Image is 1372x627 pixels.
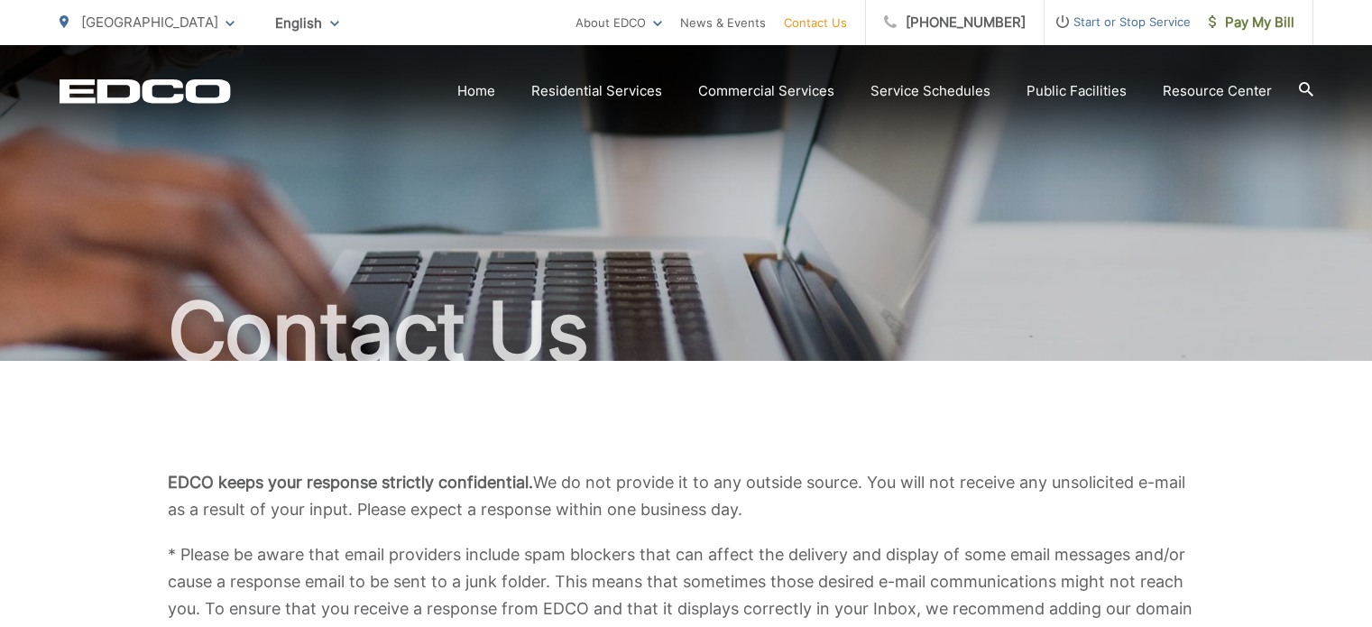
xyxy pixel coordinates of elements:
[1209,12,1294,33] span: Pay My Bill
[168,473,533,492] b: EDCO keeps your response strictly confidential.
[531,80,662,102] a: Residential Services
[60,287,1313,377] h1: Contact Us
[168,469,1205,523] p: We do not provide it to any outside source. You will not receive any unsolicited e-mail as a resu...
[698,80,834,102] a: Commercial Services
[1163,80,1272,102] a: Resource Center
[81,14,218,31] span: [GEOGRAPHIC_DATA]
[576,12,662,33] a: About EDCO
[60,78,231,104] a: EDCD logo. Return to the homepage.
[457,80,495,102] a: Home
[1027,80,1127,102] a: Public Facilities
[784,12,847,33] a: Contact Us
[262,7,353,39] span: English
[870,80,990,102] a: Service Schedules
[680,12,766,33] a: News & Events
